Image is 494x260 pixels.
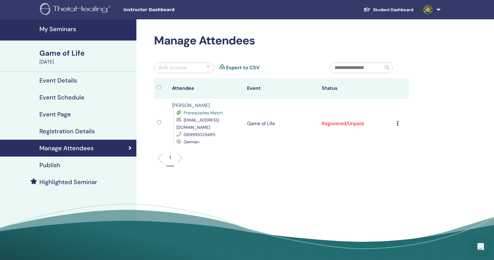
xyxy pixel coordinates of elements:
[176,117,219,130] span: [EMAIL_ADDRESS][DOMAIN_NAME]
[39,25,133,33] h4: My Seminars
[39,111,71,118] h4: Event Page
[359,4,418,15] a: Student Dashboard
[39,94,85,101] h4: Event Schedule
[40,3,112,17] img: logo.png
[169,154,171,161] p: 1
[39,178,97,186] h4: Highlighted Seminar
[39,128,95,135] h4: Registration Details
[36,48,136,66] a: Game of Life[DATE]
[244,99,319,148] td: Game of Life
[184,139,199,145] span: German
[319,78,394,99] th: Status
[423,5,433,15] img: default.jpg
[226,64,259,71] a: Export to CSV
[123,7,214,13] span: Instructor Dashboard
[244,78,319,99] th: Event
[39,58,133,66] div: [DATE]
[39,77,77,84] h4: Event Details
[39,161,60,169] h4: Publish
[154,34,409,48] h2: Manage Attendees
[39,48,133,58] div: Game of Life
[39,145,94,152] h4: Manage Attendees
[184,110,223,115] span: Prerequisites Match
[172,102,210,109] a: [PERSON_NAME]
[473,239,488,254] div: Open Intercom Messenger
[363,7,371,12] img: graduation-cap-white.svg
[159,64,186,71] div: Bulk Actions
[169,78,244,99] th: Attendee
[184,132,215,137] span: 069910029485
